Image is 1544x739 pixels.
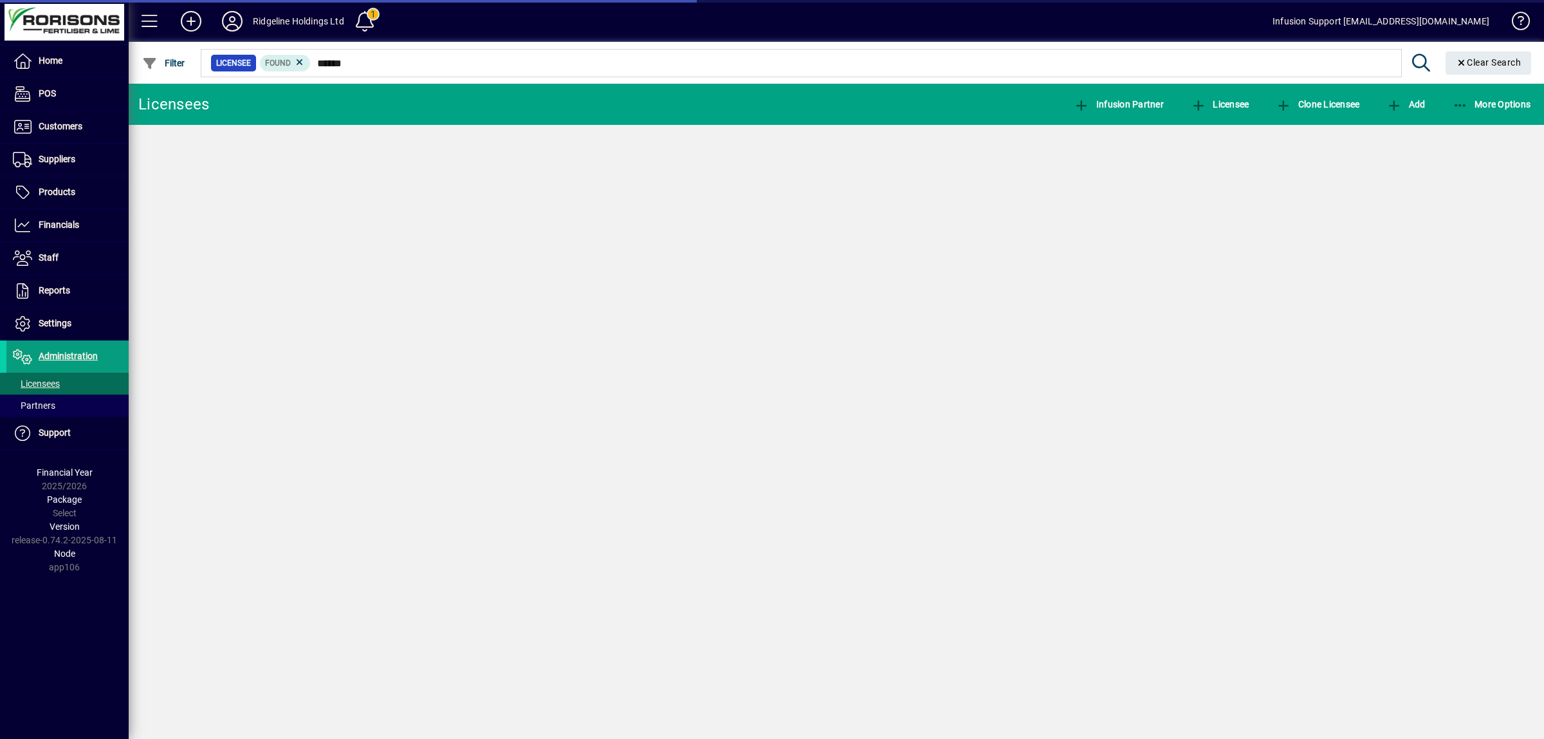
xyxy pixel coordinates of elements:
[13,379,60,389] span: Licensees
[265,59,291,68] span: Found
[13,400,55,411] span: Partners
[139,51,188,75] button: Filter
[1383,93,1428,116] button: Add
[1071,93,1167,116] button: Infusion Partner
[170,10,212,33] button: Add
[1456,57,1521,68] span: Clear Search
[6,209,129,241] a: Financials
[260,55,311,71] mat-chip: Found Status: Found
[39,351,98,361] span: Administration
[1273,93,1363,116] button: Clone Licensee
[54,548,75,559] span: Node
[1074,99,1164,109] span: Infusion Partner
[6,242,129,274] a: Staff
[142,58,185,68] span: Filter
[1276,99,1359,109] span: Clone Licensee
[39,318,71,328] span: Settings
[212,10,253,33] button: Profile
[6,417,129,449] a: Support
[39,55,62,66] span: Home
[1273,11,1489,32] div: Infusion Support [EMAIL_ADDRESS][DOMAIN_NAME]
[6,144,129,176] a: Suppliers
[1502,3,1528,44] a: Knowledge Base
[39,187,75,197] span: Products
[37,467,93,478] span: Financial Year
[39,285,70,295] span: Reports
[6,111,129,143] a: Customers
[253,11,344,32] div: Ridgeline Holdings Ltd
[6,176,129,209] a: Products
[6,308,129,340] a: Settings
[1386,99,1425,109] span: Add
[138,94,209,115] div: Licensees
[6,395,129,416] a: Partners
[1453,99,1531,109] span: More Options
[39,121,82,131] span: Customers
[39,220,79,230] span: Financials
[1446,51,1532,75] button: Clear
[50,521,80,532] span: Version
[47,494,82,505] span: Package
[6,78,129,110] a: POS
[6,275,129,307] a: Reports
[6,45,129,77] a: Home
[1449,93,1534,116] button: More Options
[39,88,56,98] span: POS
[216,57,251,70] span: Licensee
[6,373,129,395] a: Licensees
[39,252,59,263] span: Staff
[1191,99,1249,109] span: Licensee
[1188,93,1253,116] button: Licensee
[39,154,75,164] span: Suppliers
[39,427,71,438] span: Support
